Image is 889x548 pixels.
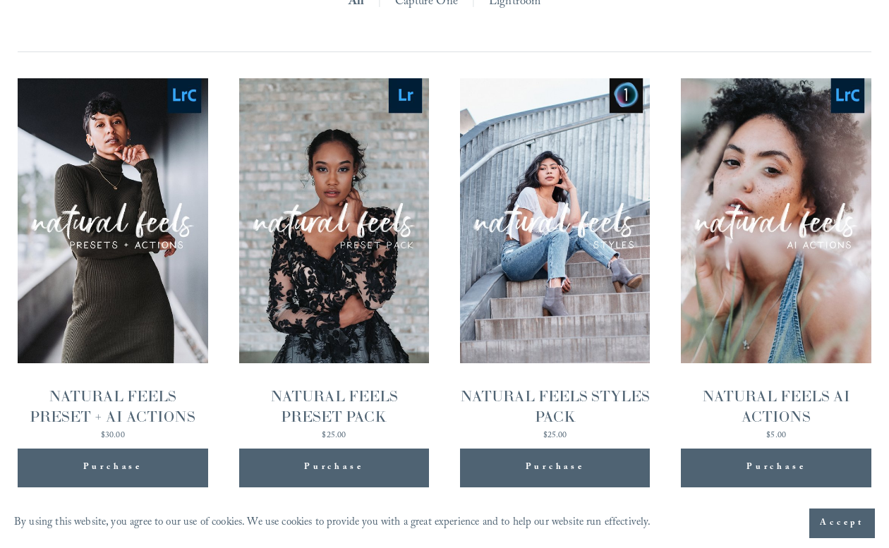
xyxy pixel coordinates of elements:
a: NATURAL FEELS PRESET + AI ACTIONS [18,78,207,442]
div: NATURAL FEELS PRESET PACK [239,386,429,427]
span: Purchase [746,459,806,477]
span: Purchase [83,459,143,477]
div: NATURAL FEELS AI ACTIONS [681,386,871,427]
span: Accept [820,516,864,530]
div: $30.00 [18,432,207,440]
div: $25.00 [239,432,429,440]
span: Purchase [304,459,363,477]
span: Purchase [526,459,585,477]
button: Accept [809,509,875,538]
a: NATURAL FEELS AI ACTIONS [681,78,871,443]
div: NATURAL FEELS PRESET + AI ACTIONS [18,386,207,427]
button: Purchase [460,449,650,487]
button: Purchase [18,449,207,487]
div: $5.00 [681,432,871,440]
button: Purchase [681,449,871,487]
a: NATURAL FEELS PRESET PACK [239,78,429,443]
a: NATURAL FEELS STYLES PACK [460,78,650,442]
div: $25.00 [460,432,650,440]
p: By using this website, you agree to our use of cookies. We use cookies to provide you with a grea... [14,513,651,534]
div: NATURAL FEELS STYLES PACK [460,386,650,427]
button: Purchase [239,449,429,487]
